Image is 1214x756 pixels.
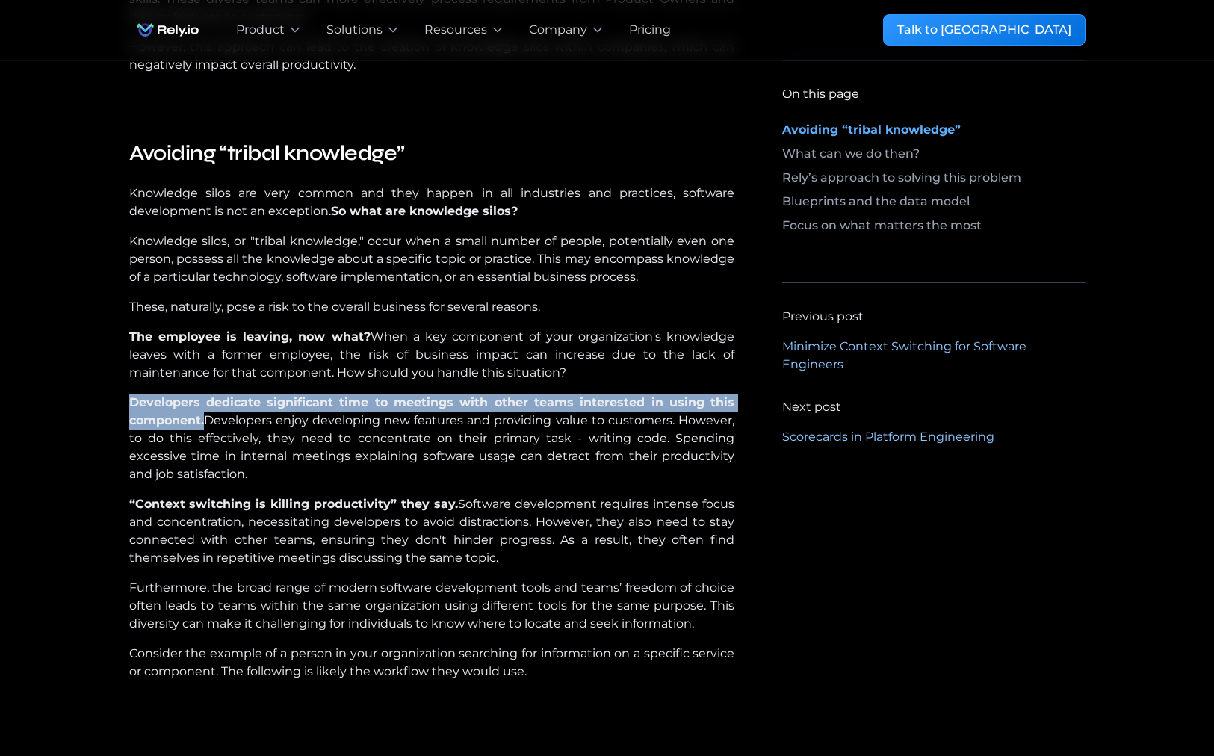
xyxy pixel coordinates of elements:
div: Next post [782,398,841,416]
p: These, naturally, pose a risk to the overall business for several reasons. [129,298,735,316]
div: Company [529,21,587,39]
strong: “Context switching is killing productivity” they say. [129,497,458,511]
a: Pricing [629,21,671,39]
p: Software development requires intense focus and concentration, necessitating developers to avoid ... [129,495,735,567]
p: ‍ [129,86,735,104]
a: Rely’s approach to solving this problem [782,169,1085,193]
a: Minimize Context Switching for Software Engineers [782,338,1085,374]
p: Furthermore, the broad range of modern software development tools and teams’ freedom of choice of... [129,579,735,633]
p: Developers enjoy developing new features and providing value to customers. However, to do this ef... [129,394,735,483]
a: Blueprints and the data model [782,193,1085,217]
p: When a key component of your organization's knowledge leaves with a former employee, the risk of ... [129,328,735,382]
strong: So what are knowledge silos? [331,204,518,218]
div: Previous post [782,308,864,326]
a: Scorecards in Platform Engineering [782,428,1085,446]
div: Product [236,21,285,39]
img: Rely.io logo [129,15,206,45]
p: Knowledge silos, or "tribal knowledge," occur when a small number of people, potentially even one... [129,232,735,286]
a: Talk to [GEOGRAPHIC_DATA] [883,14,1086,46]
a: Avoiding “tribal knowledge” [782,121,1085,145]
div: Talk to [GEOGRAPHIC_DATA] [897,21,1071,39]
div: Resources [424,21,487,39]
a: Focus on what matters the most [782,217,1085,241]
p: Knowledge silos are very common and they happen in all industries and practices, software develop... [129,185,735,220]
strong: Developers dedicate significant time to meetings with other teams interested in using this compon... [129,395,735,427]
a: home [129,15,206,45]
a: What can we do then? [782,145,1085,169]
div: Solutions [326,21,383,39]
div: On this page [782,85,859,103]
p: Consider the example of a person in your organization searching for information on a specific ser... [129,645,735,681]
h4: Avoiding “tribal knowledge” [129,140,735,167]
strong: The employee is leaving, now what? [129,329,371,344]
